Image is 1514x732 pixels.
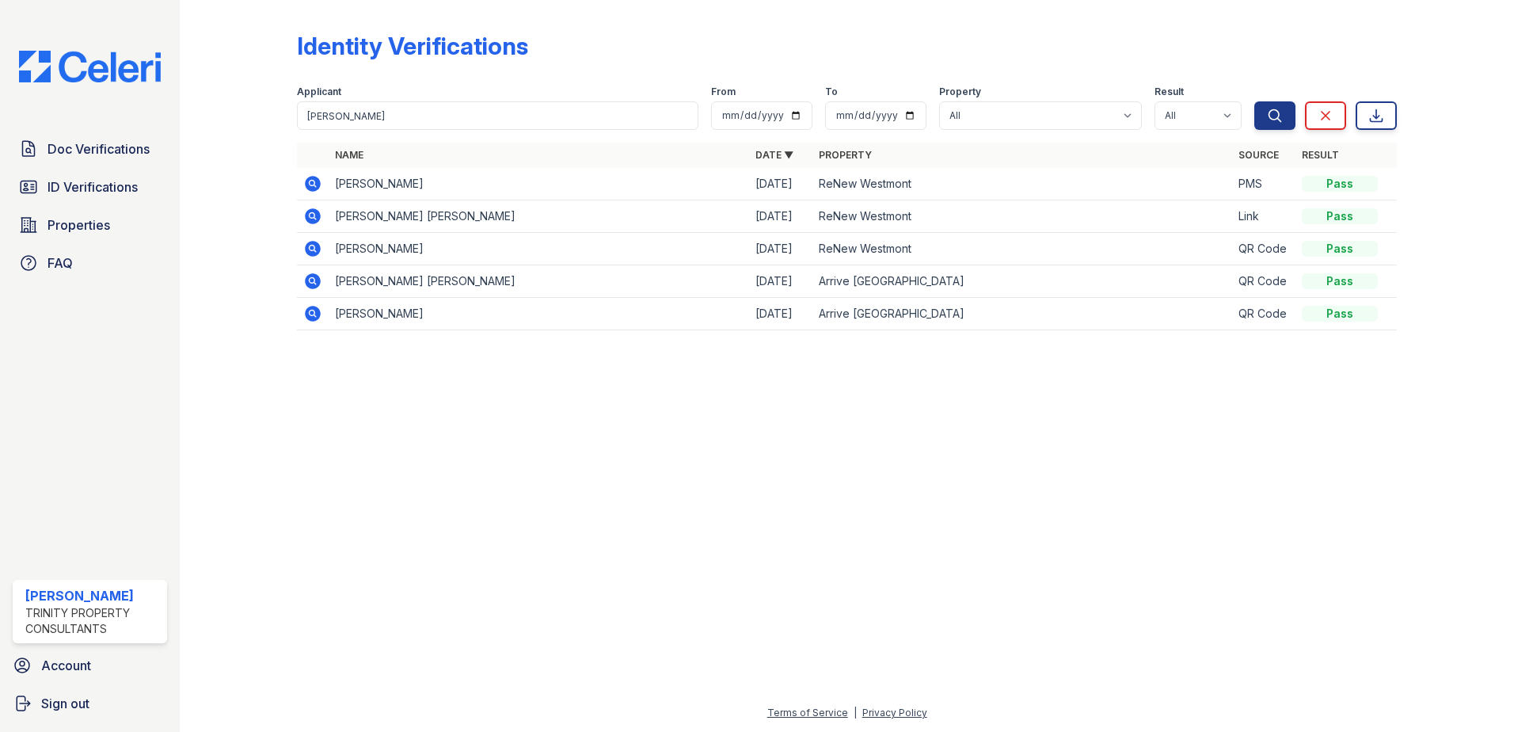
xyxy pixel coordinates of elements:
input: Search by name or phone number [297,101,698,130]
td: [DATE] [749,168,812,200]
a: Properties [13,209,167,241]
div: Identity Verifications [297,32,528,60]
div: Trinity Property Consultants [25,605,161,637]
a: Source [1238,149,1279,161]
a: Property [819,149,872,161]
label: Result [1155,86,1184,98]
div: Pass [1302,208,1378,224]
a: Result [1302,149,1339,161]
label: To [825,86,838,98]
a: FAQ [13,247,167,279]
a: Name [335,149,363,161]
td: [DATE] [749,298,812,330]
td: [DATE] [749,233,812,265]
td: ReNew Westmont [812,233,1233,265]
td: [PERSON_NAME] [329,168,749,200]
div: Pass [1302,306,1378,322]
div: | [854,707,857,719]
td: [DATE] [749,200,812,233]
div: [PERSON_NAME] [25,586,161,605]
a: Privacy Policy [862,707,927,719]
td: PMS [1232,168,1295,200]
a: Doc Verifications [13,133,167,165]
td: QR Code [1232,233,1295,265]
a: Date ▼ [755,149,793,161]
div: Pass [1302,273,1378,289]
label: Property [939,86,981,98]
td: Arrive [GEOGRAPHIC_DATA] [812,298,1233,330]
span: Account [41,656,91,675]
a: Terms of Service [767,707,848,719]
td: QR Code [1232,298,1295,330]
span: Properties [48,215,110,234]
span: Doc Verifications [48,139,150,158]
td: [PERSON_NAME] [PERSON_NAME] [329,265,749,298]
td: QR Code [1232,265,1295,298]
td: [DATE] [749,265,812,298]
a: Account [6,650,173,681]
label: From [711,86,736,98]
td: Arrive [GEOGRAPHIC_DATA] [812,265,1233,298]
td: ReNew Westmont [812,200,1233,233]
div: Pass [1302,241,1378,257]
div: Pass [1302,176,1378,192]
a: Sign out [6,688,173,719]
td: [PERSON_NAME] [329,233,749,265]
label: Applicant [297,86,341,98]
td: Link [1232,200,1295,233]
td: ReNew Westmont [812,168,1233,200]
img: CE_Logo_Blue-a8612792a0a2168367f1c8372b55b34899dd931a85d93a1a3d3e32e68fde9ad4.png [6,51,173,82]
span: Sign out [41,694,89,713]
td: [PERSON_NAME] [329,298,749,330]
span: ID Verifications [48,177,138,196]
a: ID Verifications [13,171,167,203]
td: [PERSON_NAME] [PERSON_NAME] [329,200,749,233]
span: FAQ [48,254,73,273]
